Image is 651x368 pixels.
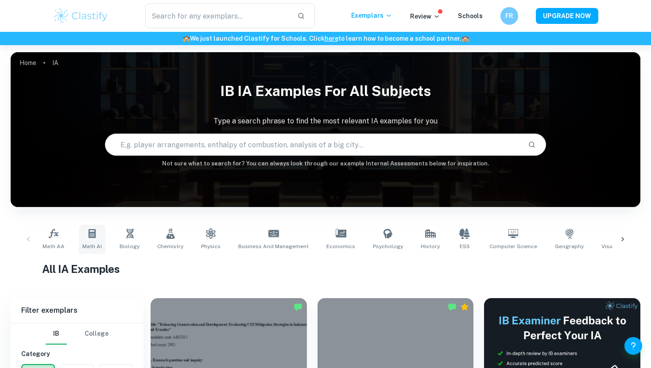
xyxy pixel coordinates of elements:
[21,349,133,359] h6: Category
[489,242,537,250] span: Computer Science
[82,242,102,250] span: Math AI
[46,323,108,345] div: Filter type choice
[85,323,108,345] button: College
[524,137,539,152] button: Search
[201,242,221,250] span: Physics
[325,35,338,42] a: here
[46,323,67,345] button: IB
[11,77,640,105] h1: IB IA examples for all subjects
[458,12,483,19] a: Schools
[238,242,309,250] span: Business and Management
[536,8,598,24] button: UPGRADE NOW
[410,11,440,21] p: Review
[120,242,139,250] span: Biology
[448,303,457,311] img: Marked
[43,242,65,250] span: Math AA
[42,261,609,277] h1: All IA Examples
[11,298,143,323] h6: Filter exemplars
[555,242,584,250] span: Geography
[157,242,183,250] span: Chemistry
[460,303,469,311] div: Premium
[52,58,58,68] p: IA
[351,11,392,20] p: Exemplars
[461,35,469,42] span: 🏫
[624,337,642,355] button: Help and Feedback
[11,159,640,168] h6: Not sure what to search for? You can always look through our example Internal Assessments below f...
[53,7,109,25] img: Clastify logo
[2,34,649,43] h6: We just launched Clastify for Schools. Click to learn how to become a school partner.
[326,242,355,250] span: Economics
[105,132,520,157] input: E.g. player arrangements, enthalpy of combustion, analysis of a big city...
[504,11,515,21] h6: FR
[460,242,470,250] span: ESS
[182,35,190,42] span: 🏫
[373,242,403,250] span: Psychology
[294,303,302,311] img: Marked
[11,116,640,126] p: Type a search phrase to find the most relevant IA examples for you
[500,7,518,25] button: FR
[421,242,440,250] span: History
[145,4,290,28] input: Search for any exemplars...
[19,57,36,69] a: Home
